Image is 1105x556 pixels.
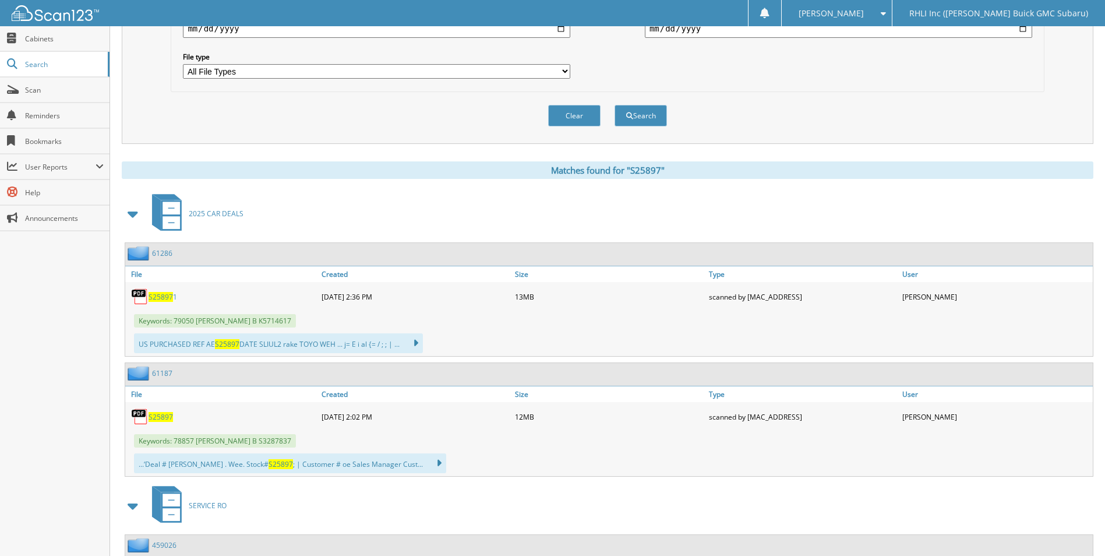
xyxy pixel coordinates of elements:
span: Announcements [25,213,104,223]
span: Keywords: 78857 [PERSON_NAME] B S3287837 [134,434,296,448]
img: folder2.png [128,366,152,381]
a: 61286 [152,248,172,258]
span: S25897 [149,292,173,302]
button: Clear [548,105,601,126]
a: User [899,386,1093,402]
div: 13MB [512,285,705,308]
a: Size [512,386,705,402]
img: PDF.png [131,408,149,425]
span: Scan [25,85,104,95]
span: Cabinets [25,34,104,44]
input: start [183,19,570,38]
a: Type [706,386,899,402]
span: Search [25,59,102,69]
a: Type [706,266,899,282]
div: ...‘Deal # [PERSON_NAME] . Wee. Stock# ; | Customer # oe Sales Manager Cust... [134,453,446,473]
img: PDF.png [131,288,149,305]
span: RHLI Inc ([PERSON_NAME] Buick GMC Subaru) [909,10,1088,17]
a: 459026 [152,540,176,550]
label: File type [183,52,570,62]
img: scan123-logo-white.svg [12,5,99,21]
a: Created [319,266,512,282]
a: S258971 [149,292,177,302]
a: 61187 [152,368,172,378]
div: Matches found for "S25897" [122,161,1093,179]
span: S25897 [215,339,239,349]
a: User [899,266,1093,282]
a: File [125,386,319,402]
button: Search [615,105,667,126]
div: scanned by [MAC_ADDRESS] [706,285,899,308]
div: scanned by [MAC_ADDRESS] [706,405,899,428]
img: folder2.png [128,246,152,261]
input: end [645,19,1032,38]
iframe: Chat Widget [1047,500,1105,556]
span: Reminders [25,111,104,121]
span: Help [25,188,104,198]
span: User Reports [25,162,96,172]
span: 2025 CAR DEALS [189,209,243,219]
a: Created [319,386,512,402]
a: SERVICE RO [145,483,227,529]
a: Size [512,266,705,282]
span: Bookmarks [25,136,104,146]
a: File [125,266,319,282]
div: [DATE] 2:36 PM [319,285,512,308]
span: S25897 [269,459,293,469]
div: US PURCHASED REF AE DATE SLIUL2 rake TOYO WEH ... j= E i al {= / ; ; | ... [134,333,423,353]
div: [DATE] 2:02 PM [319,405,512,428]
span: [PERSON_NAME] [799,10,864,17]
a: 2025 CAR DEALS [145,191,243,237]
span: Keywords: 79050 [PERSON_NAME] B K5714617 [134,314,296,328]
div: [PERSON_NAME] [899,285,1093,308]
div: [PERSON_NAME] [899,405,1093,428]
img: folder2.png [128,538,152,553]
div: 12MB [512,405,705,428]
a: S25897 [149,412,173,422]
span: SERVICE RO [189,501,227,511]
